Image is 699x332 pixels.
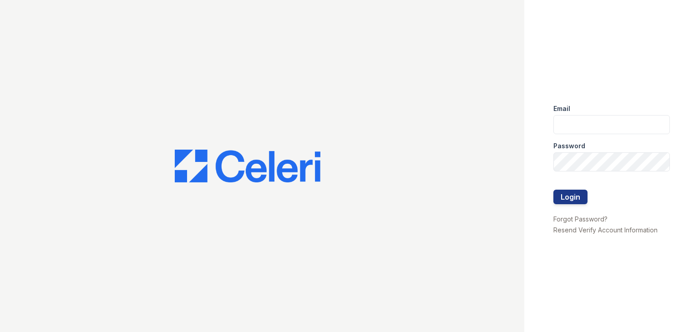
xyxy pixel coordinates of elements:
label: Email [553,104,570,113]
img: CE_Logo_Blue-a8612792a0a2168367f1c8372b55b34899dd931a85d93a1a3d3e32e68fde9ad4.png [175,150,320,182]
a: Resend Verify Account Information [553,226,658,234]
label: Password [553,141,585,151]
button: Login [553,190,588,204]
a: Forgot Password? [553,215,608,223]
